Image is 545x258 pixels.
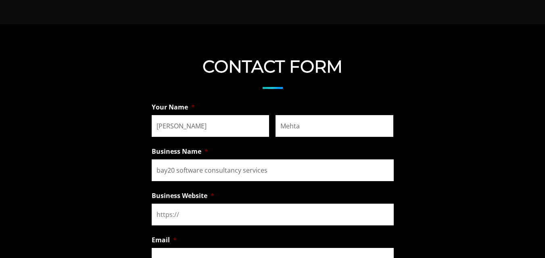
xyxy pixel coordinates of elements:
[152,147,208,156] label: Business Name
[152,115,269,137] input: First
[152,236,177,244] label: Email
[152,204,394,225] input: https://
[152,192,214,200] label: Business Website
[152,103,195,111] label: Your Name
[400,165,545,258] iframe: Chat Widget
[276,115,393,137] input: Last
